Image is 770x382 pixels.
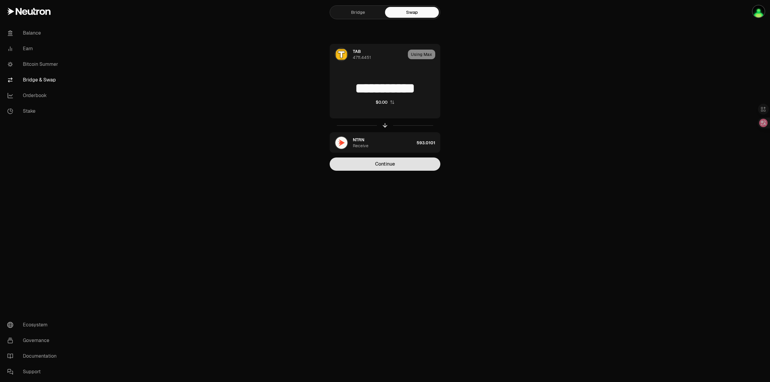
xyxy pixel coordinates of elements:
[385,7,439,18] a: Swap
[2,57,65,72] a: Bitcoin Summer
[2,103,65,119] a: Stake
[417,133,440,153] div: 593.0101
[330,133,440,153] button: NTRN LogoNTRNReceive593.0101
[335,137,347,149] img: NTRN Logo
[353,48,361,54] span: TAB
[2,25,65,41] a: Balance
[330,157,440,171] button: Continue
[353,143,368,149] div: Receive
[376,99,387,105] div: $0.00
[2,317,65,333] a: Ecosystem
[753,5,765,17] img: zsky
[2,88,65,103] a: Orderbook
[2,41,65,57] a: Earn
[331,7,385,18] a: Bridge
[353,54,371,60] div: 4711.4451
[376,99,395,105] button: $0.00
[2,72,65,88] a: Bridge & Swap
[330,133,414,153] div: NTRN LogoNTRNReceive
[330,44,405,65] div: TAB LogoTAB4711.4451
[2,348,65,364] a: Documentation
[335,48,347,60] img: TAB Logo
[2,333,65,348] a: Governance
[353,137,364,143] span: NTRN
[2,364,65,380] a: Support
